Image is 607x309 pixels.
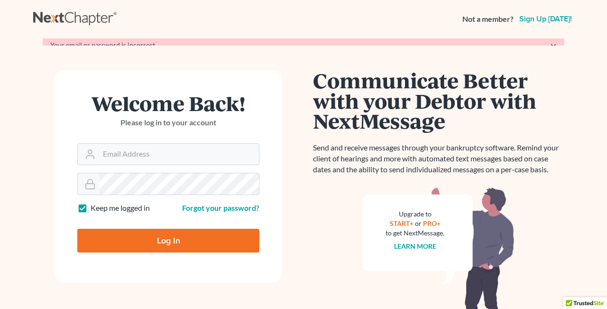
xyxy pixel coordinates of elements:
[182,203,259,212] a: Forgot your password?
[462,14,514,25] strong: Not a member?
[91,203,150,214] label: Keep me logged in
[386,228,444,238] div: to get NextMessage.
[50,40,557,50] div: Your email or password is incorrect
[415,219,422,227] span: or
[423,219,441,227] a: PRO+
[313,70,564,131] h1: Communicate Better with your Debtor with NextMessage
[517,15,574,23] a: Sign up [DATE]!
[386,209,444,219] div: Upgrade to
[550,40,557,52] a: ×
[313,142,564,175] p: Send and receive messages through your bankruptcy software. Remind your client of hearings and mo...
[77,117,259,128] p: Please log in to your account
[77,229,259,253] input: Log In
[99,144,259,165] input: Email Address
[394,242,436,250] a: Learn more
[390,219,414,227] a: START+
[77,93,259,113] h1: Welcome Back!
